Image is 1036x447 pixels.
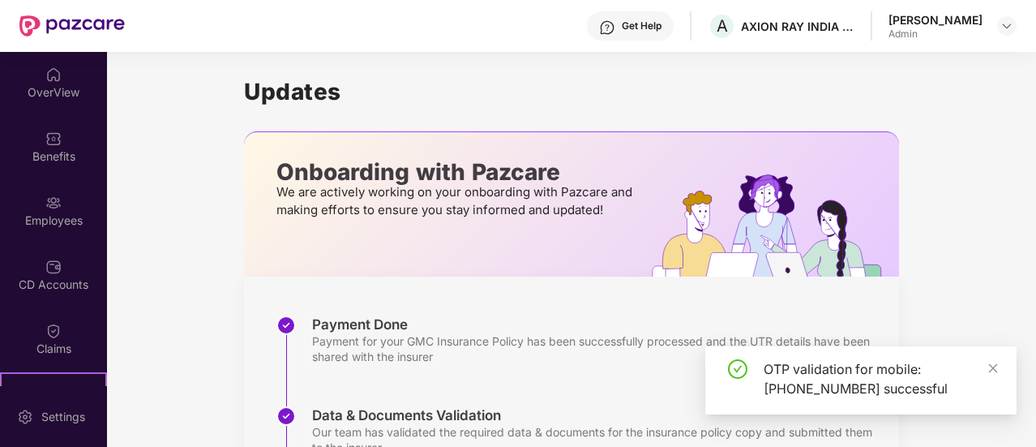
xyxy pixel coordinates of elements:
img: svg+xml;base64,PHN2ZyBpZD0iSGVscC0zMngzMiIgeG1sbnM9Imh0dHA6Ly93d3cudzMub3JnLzIwMDAvc3ZnIiB3aWR0aD... [599,19,615,36]
span: close [987,363,999,374]
img: svg+xml;base64,PHN2ZyBpZD0iQmVuZWZpdHMiIHhtbG5zPSJodHRwOi8vd3d3LnczLm9yZy8yMDAwL3N2ZyIgd2lkdGg9Ij... [45,131,62,147]
div: Payment Done [312,316,883,333]
div: OTP validation for mobile: [PHONE_NUMBER] successful [764,359,997,398]
img: svg+xml;base64,PHN2ZyBpZD0iRW1wbG95ZWVzIiB4bWxucz0iaHR0cDovL3d3dy53My5vcmcvMjAwMC9zdmciIHdpZHRoPS... [45,195,62,211]
img: New Pazcare Logo [19,15,125,37]
img: svg+xml;base64,PHN2ZyBpZD0iU3RlcC1Eb25lLTMyeDMyIiB4bWxucz0iaHR0cDovL3d3dy53My5vcmcvMjAwMC9zdmciIH... [276,406,296,426]
div: [PERSON_NAME] [888,12,982,28]
span: check-circle [728,359,747,379]
div: Data & Documents Validation [312,406,883,424]
img: svg+xml;base64,PHN2ZyBpZD0iQ0RfQWNjb3VudHMiIGRhdGEtbmFtZT0iQ0QgQWNjb3VudHMiIHhtbG5zPSJodHRwOi8vd3... [45,259,62,275]
p: Onboarding with Pazcare [276,165,637,179]
h1: Updates [244,78,899,105]
p: We are actively working on your onboarding with Pazcare and making efforts to ensure you stay inf... [276,183,637,219]
div: Admin [888,28,982,41]
div: AXION RAY INDIA PRIVATE LIMITED [741,19,854,34]
div: Settings [36,409,90,425]
img: svg+xml;base64,PHN2ZyBpZD0iU2V0dGluZy0yMHgyMCIgeG1sbnM9Imh0dHA6Ly93d3cudzMub3JnLzIwMDAvc3ZnIiB3aW... [17,409,33,425]
img: hrOnboarding [652,174,899,277]
div: Get Help [622,19,661,32]
img: svg+xml;base64,PHN2ZyBpZD0iU3RlcC1Eb25lLTMyeDMyIiB4bWxucz0iaHR0cDovL3d3dy53My5vcmcvMjAwMC9zdmciIH... [276,316,296,335]
img: svg+xml;base64,PHN2ZyBpZD0iSG9tZSIgeG1sbnM9Imh0dHA6Ly93d3cudzMub3JnLzIwMDAvc3ZnIiB3aWR0aD0iMjAiIG... [45,67,62,83]
img: svg+xml;base64,PHN2ZyBpZD0iRHJvcGRvd24tMzJ4MzIiIHhtbG5zPSJodHRwOi8vd3d3LnczLm9yZy8yMDAwL3N2ZyIgd2... [1000,19,1013,32]
span: A [717,16,728,36]
img: svg+xml;base64,PHN2ZyBpZD0iQ2xhaW0iIHhtbG5zPSJodHRwOi8vd3d3LnczLm9yZy8yMDAwL3N2ZyIgd2lkdGg9IjIwIi... [45,323,62,339]
div: Payment for your GMC Insurance Policy has been successfully processed and the UTR details have be... [312,333,883,364]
